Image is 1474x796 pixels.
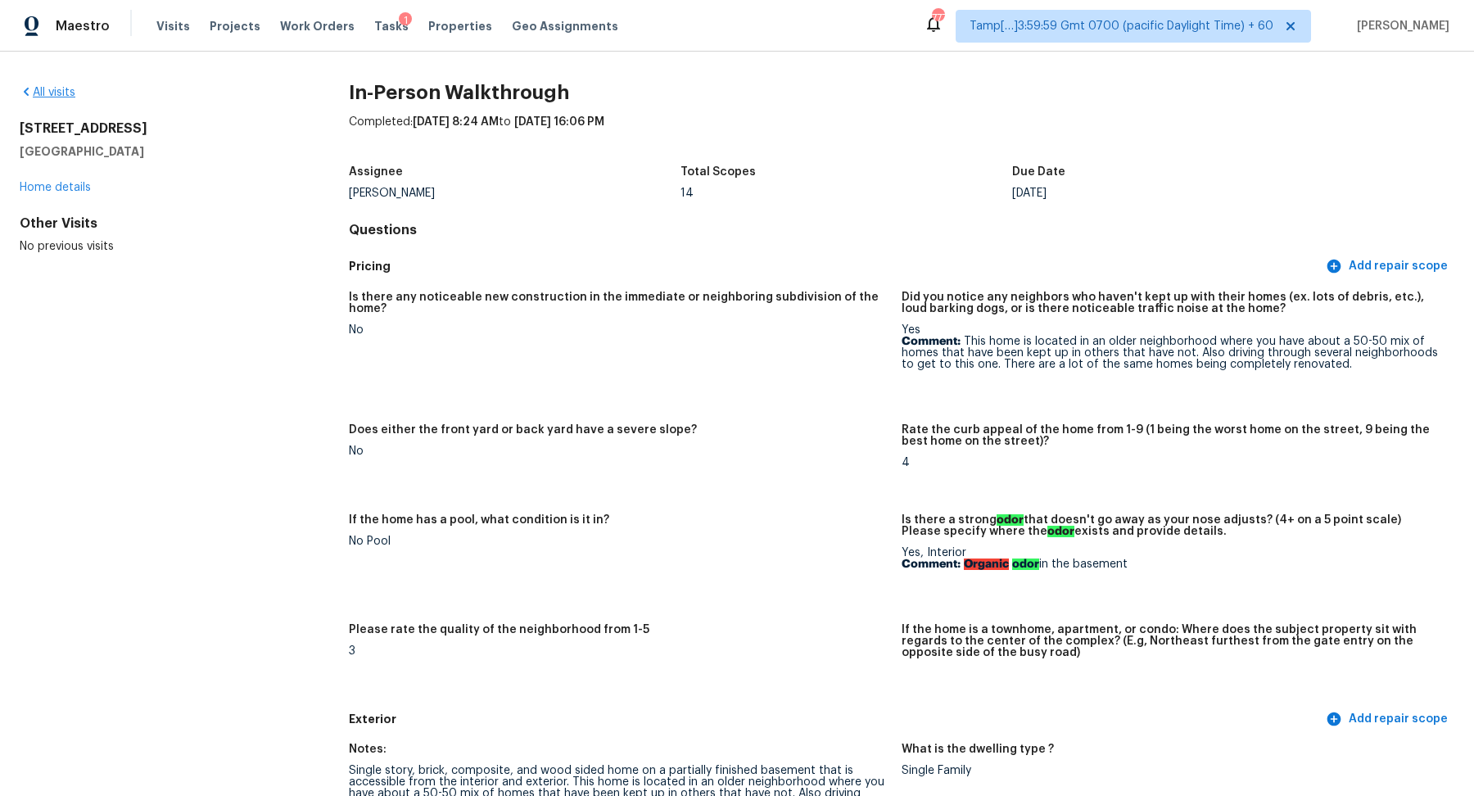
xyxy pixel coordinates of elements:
div: 1 [399,12,412,29]
h5: Exterior [349,711,1323,728]
div: Completed: to [349,114,1454,156]
span: Geo Assignments [512,18,618,34]
h5: Pricing [349,258,1323,275]
span: Projects [210,18,260,34]
div: No [349,324,888,336]
div: No Pool [349,536,888,547]
h5: Notes: [349,744,387,755]
span: Properties [428,18,492,34]
span: [DATE] 16:06 PM [514,116,604,128]
h5: Rate the curb appeal of the home from 1-9 (1 being the worst home on the street, 9 being the best... [902,424,1441,447]
h5: Assignee [349,166,403,178]
div: [PERSON_NAME] [349,188,680,199]
div: Single Family [902,765,1441,776]
span: No previous visits [20,241,114,252]
div: [DATE] [1012,188,1344,199]
span: [PERSON_NAME] [1350,18,1449,34]
ah_el_jm_1744356538015: odor [1012,559,1039,570]
h5: Is there any noticeable new construction in the immediate or neighboring subdivision of the home? [349,292,888,314]
ah_el_jm_1744637036066: Organic [964,559,1009,570]
h5: Did you notice any neighbors who haven't kept up with their homes (ex. lots of debris, etc.), lou... [902,292,1441,314]
h5: Due Date [1012,166,1065,178]
span: [DATE] 8:24 AM [413,116,499,128]
ah_el_jm_1744356538015: odor [1047,526,1074,537]
span: Visits [156,18,190,34]
p: in the basement [902,559,1441,570]
div: No [349,445,888,457]
h5: Does either the front yard or back yard have a severe slope? [349,424,697,436]
button: Add repair scope [1323,704,1454,735]
b: Comment: [902,559,961,570]
a: Home details [20,182,91,193]
a: All visits [20,87,75,98]
h4: Questions [349,222,1454,238]
b: Comment: [902,336,961,347]
span: Tamp[…]3:59:59 Gmt 0700 (pacific Daylight Time) + 60 [970,18,1273,34]
span: Work Orders [280,18,355,34]
div: 3 [349,645,888,657]
ah_el_jm_1744356538015: odor [997,514,1024,526]
h5: Please rate the quality of the neighborhood from 1-5 [349,624,649,635]
span: Add repair scope [1329,709,1448,730]
span: Add repair scope [1329,256,1448,277]
button: Add repair scope [1323,251,1454,282]
h2: [STREET_ADDRESS] [20,120,296,137]
span: Maestro [56,18,110,34]
div: 777 [932,10,943,26]
h5: If the home has a pool, what condition is it in? [349,514,609,526]
p: This home is located in an older neighborhood where you have about a 50-50 mix of homes that have... [902,336,1441,370]
h2: In-Person Walkthrough [349,84,1454,101]
div: Yes [902,324,1441,370]
h5: What is the dwelling type ? [902,744,1054,755]
h5: Is there a strong that doesn't go away as your nose adjusts? (4+ on a 5 point scale) Please speci... [902,514,1441,537]
div: Other Visits [20,215,296,232]
h5: Total Scopes [680,166,756,178]
span: Tasks [374,20,409,32]
div: Yes, Interior [902,547,1441,570]
h5: If the home is a townhome, apartment, or condo: Where does the subject property sit with regards ... [902,624,1441,658]
div: 14 [680,188,1012,199]
div: 4 [902,457,1441,468]
h5: [GEOGRAPHIC_DATA] [20,143,296,160]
